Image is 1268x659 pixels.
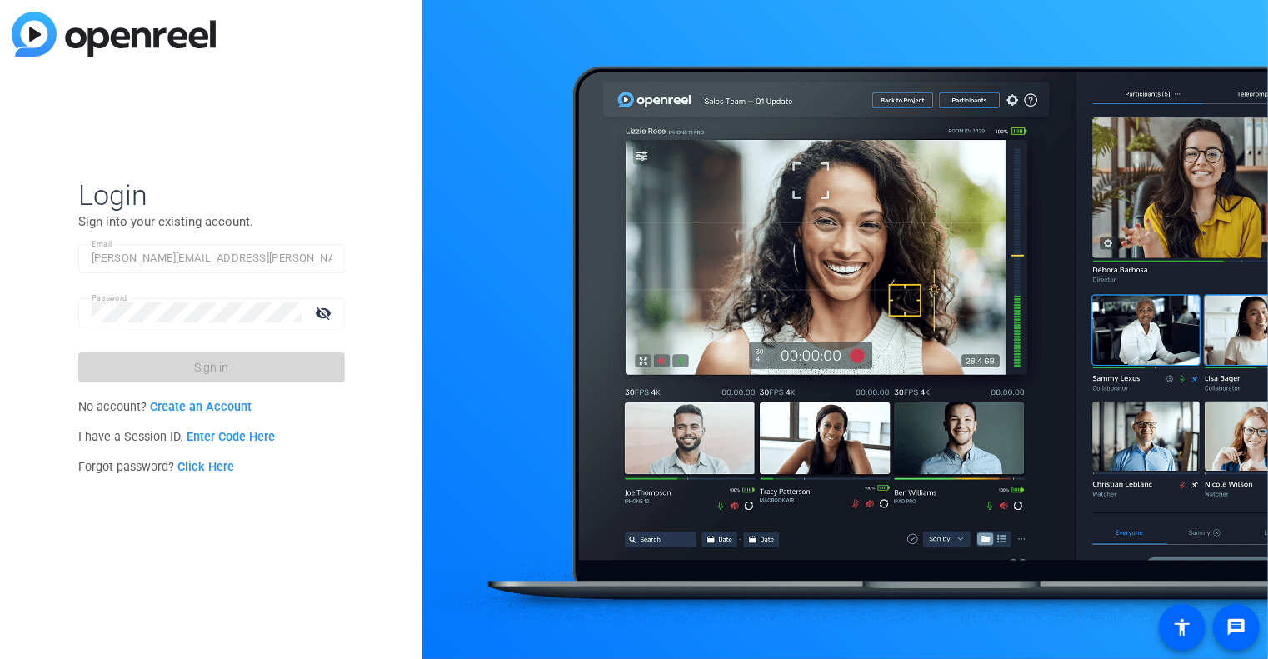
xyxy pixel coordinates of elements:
[78,212,345,231] p: Sign into your existing account.
[305,301,345,325] mat-icon: visibility_off
[92,294,127,303] mat-label: Password
[187,430,275,444] a: Enter Code Here
[1226,617,1246,637] mat-icon: message
[78,400,252,414] span: No account?
[78,460,235,474] span: Forgot password?
[177,460,234,474] a: Click Here
[12,12,216,57] img: blue-gradient.svg
[1172,617,1192,637] mat-icon: accessibility
[78,430,276,444] span: I have a Session ID.
[92,240,112,249] mat-label: Email
[78,177,345,212] span: Login
[92,248,332,268] input: Enter Email Address
[150,400,252,414] a: Create an Account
